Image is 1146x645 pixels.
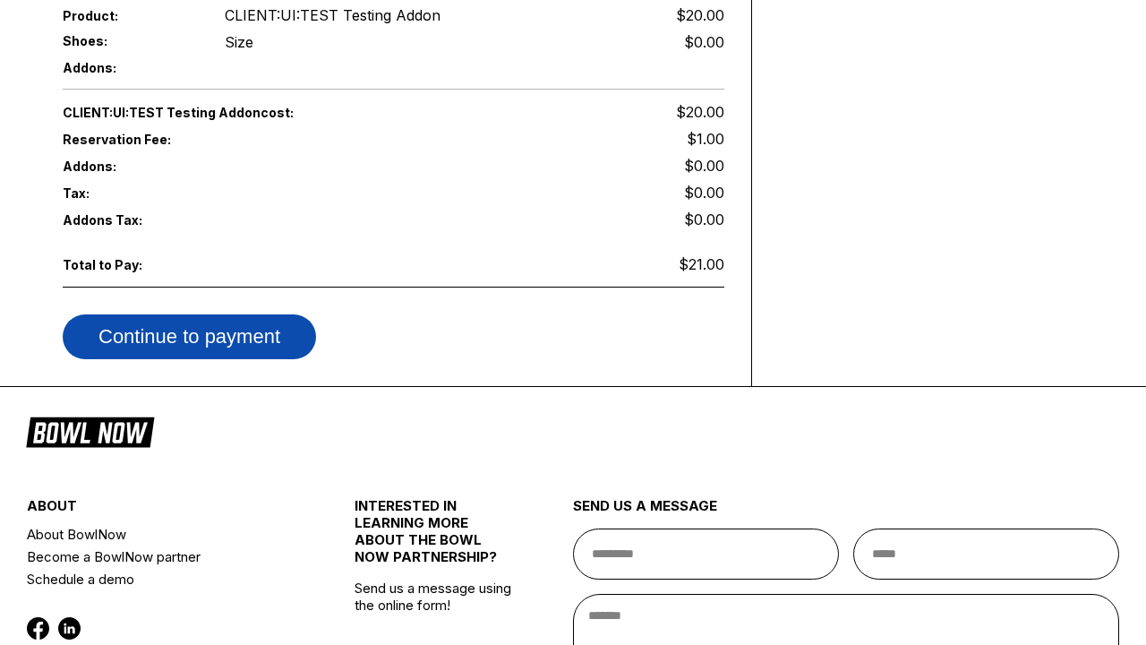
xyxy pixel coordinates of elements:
[676,6,724,24] span: $20.00
[684,184,724,202] span: $0.00
[63,33,195,48] span: Shoes:
[63,132,394,147] span: Reservation Fee:
[63,60,195,75] span: Addons:
[225,6,440,24] span: CLIENT:UI:TEST Testing Addon
[27,497,300,523] div: about
[63,212,195,228] span: Addons Tax:
[27,546,300,568] a: Become a BowlNow partner
[63,105,394,120] span: CLIENT:UI:TEST Testing Addon cost:
[684,211,724,228] span: $0.00
[355,497,518,580] div: INTERESTED IN LEARNING MORE ABOUT THE BOWL NOW PARTNERSHIP?
[63,185,195,201] span: Tax:
[225,33,253,51] div: Size
[63,159,195,174] span: Addons:
[676,103,724,121] span: $20.00
[27,523,300,546] a: About BowlNow
[687,130,724,148] span: $1.00
[27,568,300,590] a: Schedule a demo
[573,497,1119,529] div: send us a message
[684,33,724,51] div: $0.00
[679,255,724,273] span: $21.00
[684,157,724,175] span: $0.00
[63,8,195,23] span: Product:
[63,257,195,272] span: Total to Pay:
